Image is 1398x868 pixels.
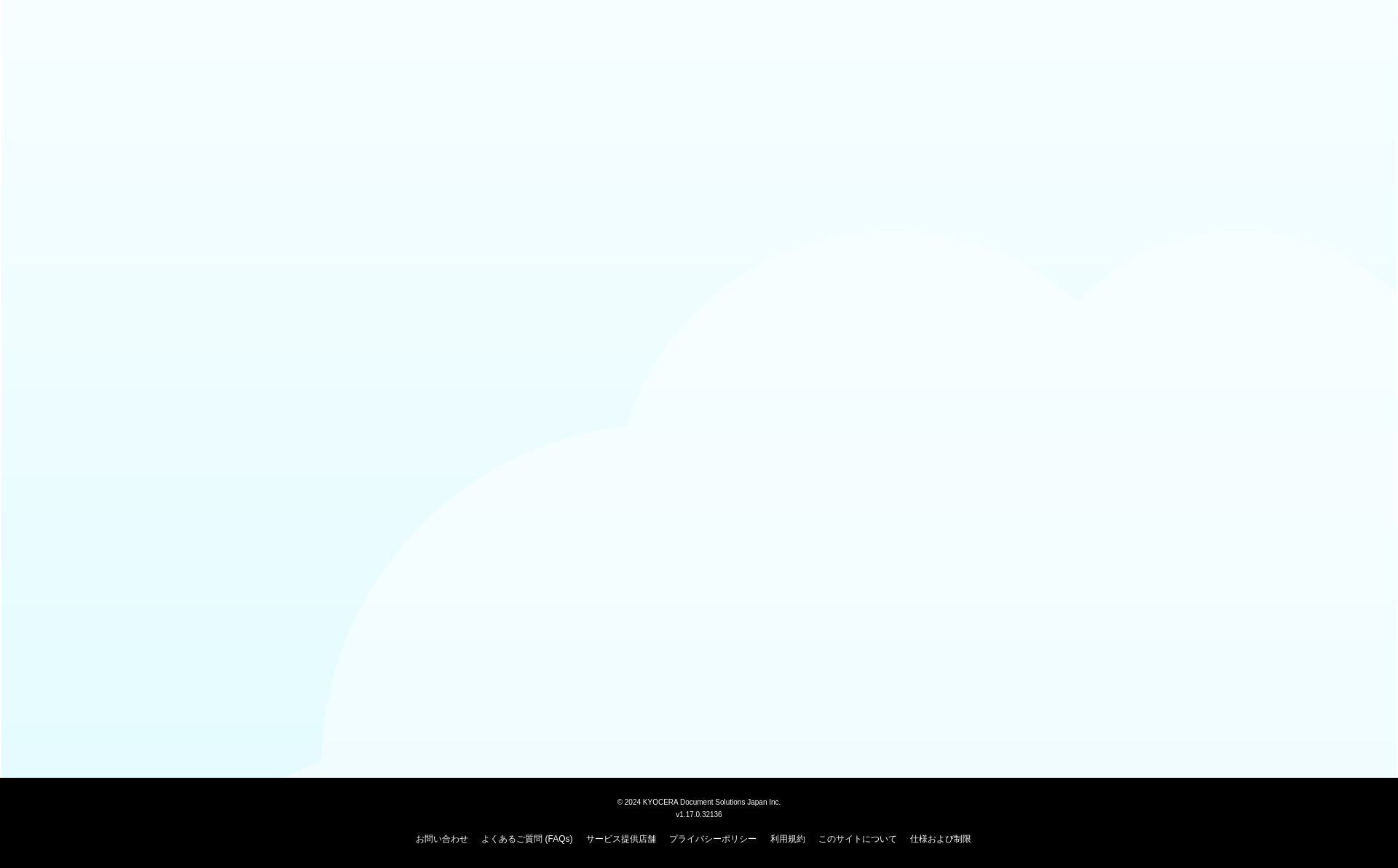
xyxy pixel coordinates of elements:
span: v1.17.0.32136 [676,810,722,819]
span: © 2024 KYOCERA Document Solutions Japan Inc. [617,797,781,806]
a: 利用規約 [770,834,805,844]
a: よくあるご質問 (FAQs) [481,834,572,844]
a: サービス提供店舗 [586,834,656,844]
a: このサイトについて [818,834,897,844]
a: 仕様および制限 [910,834,971,844]
a: プライバシーポリシー [669,834,757,844]
a: お問い合わせ [416,834,468,844]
